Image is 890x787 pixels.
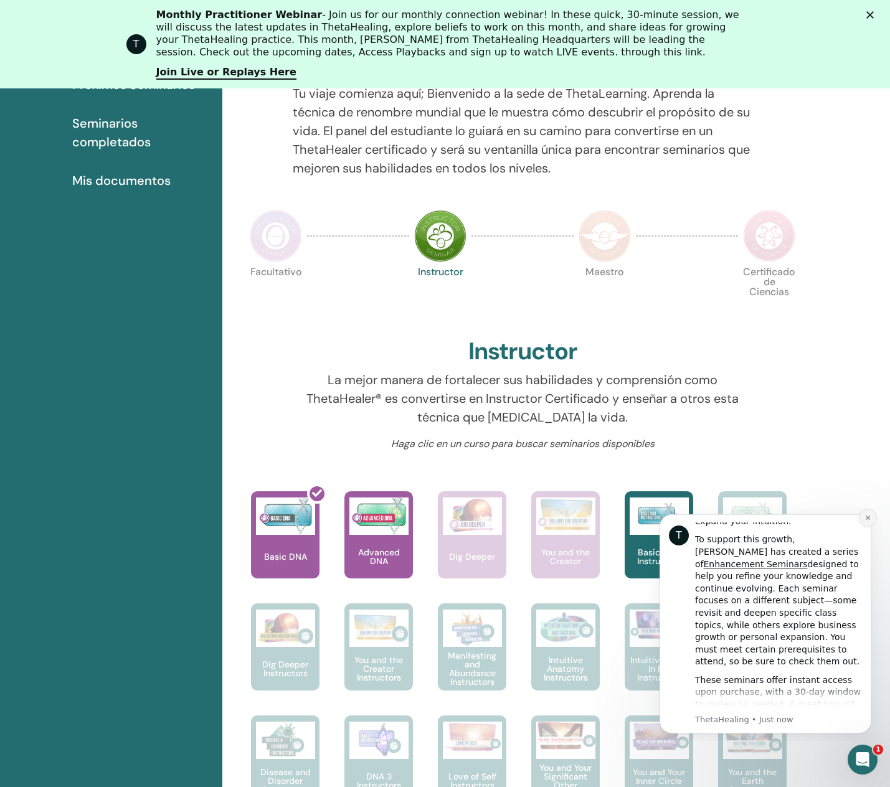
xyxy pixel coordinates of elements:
p: Message from ThetaHealing, sent Just now [54,211,221,222]
a: You and the Creator You and the Creator [531,491,600,603]
img: Intuitive Child In Me Instructors [630,610,689,640]
h2: Instructor [468,337,577,366]
p: Manifesting and Abundance Instructors [438,651,506,686]
div: Profile image for ThetaHealing [126,34,146,54]
a: Manifesting and Abundance Instructors Manifesting and Abundance Instructors [438,603,506,715]
img: Intuitive Anatomy Instructors [536,610,595,647]
img: Dig Deeper Instructors [256,610,315,647]
img: Advanced DNA [349,497,409,535]
button: Dismiss notification [219,7,235,23]
p: Maestro [579,267,631,319]
img: You and the Creator [536,497,595,532]
p: Intuitive Child In Me Instructors [625,656,693,682]
img: Certificate of Science [743,210,795,262]
a: Intuitive Anatomy Instructors Intuitive Anatomy Instructors [531,603,600,715]
img: You and Your Inner Circle Instructors [630,722,689,752]
a: Basic DNA Basic DNA [251,491,320,603]
p: You and the Creator [531,548,600,565]
a: Intuitive Child In Me Instructors Intuitive Child In Me Instructors [625,603,693,715]
b: Monthly Practitioner Webinar [156,9,323,21]
a: Advanced DNA Instructors Advanced DNA Instructors [718,491,787,603]
p: Basic DNA Instructors [625,548,693,565]
p: Dig Deeper [444,552,500,561]
img: DNA 3 Instructors [349,722,409,759]
img: Basic DNA Instructors [630,497,689,535]
div: - Join us for our monthly connection webinar! In these quick, 30-minute session, we will discuss ... [156,9,744,59]
p: Dig Deeper Instructors [251,660,320,677]
iframe: Intercom live chat [848,745,878,775]
img: Master [579,210,631,262]
img: Dig Deeper [443,497,502,535]
p: Tu viaje comienza aquí; Bienvenido a la sede de ThetaLearning. Aprenda la técnica de renombre mun... [293,84,752,177]
span: Mis documentos [72,171,171,190]
div: These seminars offer instant access upon purchase, with a 30-day window to review as needed. A gr... [54,171,221,257]
p: Instructor [414,267,466,319]
span: Seminarios completados [72,114,212,151]
a: Join Live or Replays Here [156,66,296,80]
iframe: Intercom notifications message [641,503,890,741]
img: Manifesting and Abundance Instructors [443,610,502,647]
img: Practitioner [250,210,302,262]
a: You and the Creator Instructors You and the Creator Instructors [344,603,413,715]
img: You and the Creator Instructors [349,610,409,647]
img: Love of Self Instructors [443,722,502,752]
a: Dig Deeper Instructors Dig Deeper Instructors [251,603,320,715]
p: Certificado de Ciencias [743,267,795,319]
div: Close [866,11,879,19]
img: Basic DNA [256,497,315,535]
p: Intuitive Anatomy Instructors [531,656,600,682]
img: Instructor [414,210,466,262]
p: Facultativo [250,267,302,319]
a: Advanced DNA Advanced DNA [344,491,413,603]
p: Advanced DNA [344,548,413,565]
p: You and the Creator Instructors [344,656,413,682]
img: You and Your Significant Other Instructors [536,722,595,750]
img: Advanced DNA Instructors [723,497,782,535]
img: Disease and Disorder Instructors [256,722,315,759]
a: Basic DNA Instructors Basic DNA Instructors [625,491,693,603]
a: Dig Deeper Dig Deeper [438,491,506,603]
p: Haga clic en un curso para buscar seminarios disponibles [293,436,752,451]
span: 1 [873,745,883,755]
p: La mejor manera de fortalecer sus habilidades y comprensión como ThetaHealer® es convertirse en I... [293,370,752,426]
